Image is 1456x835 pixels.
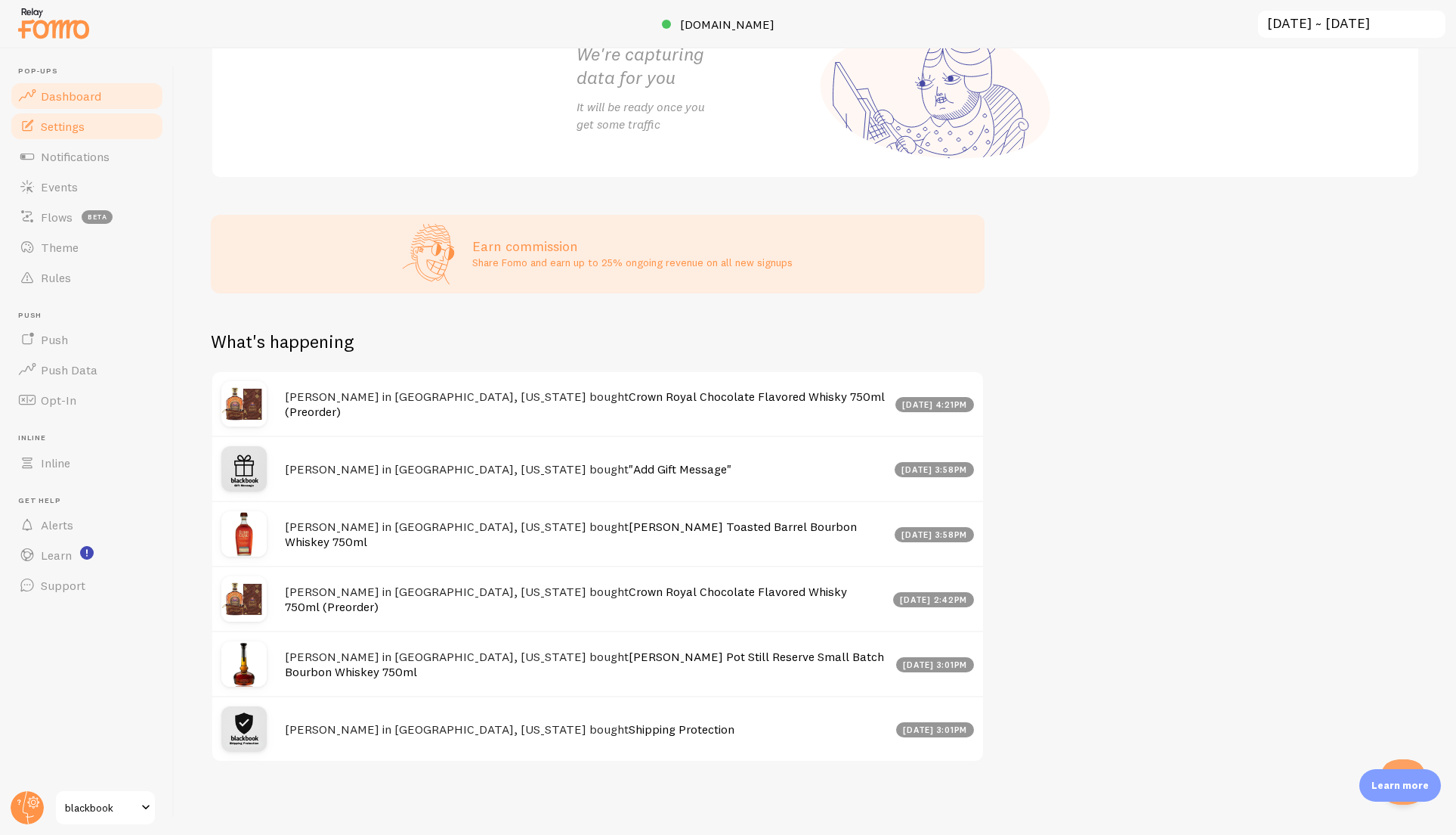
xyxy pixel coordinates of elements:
span: Events [41,179,78,194]
a: Flows beta [9,202,165,232]
a: Learn [9,540,165,570]
a: Opt-In [9,385,165,415]
p: It will be ready once you get some traffic [577,98,815,133]
span: Rules [41,270,71,285]
h4: [PERSON_NAME] in [GEOGRAPHIC_DATA], [US_STATE] bought [285,649,887,680]
img: fomo-relay-logo-orange.svg [16,4,91,42]
a: [PERSON_NAME] Pot Still Reserve Small Batch Bourbon Whiskey 750ml [285,649,884,680]
div: [DATE] 3:01pm [896,657,975,672]
a: Notifications [9,141,165,172]
a: Settings [9,111,165,141]
span: Theme [41,240,79,255]
h2: We're capturing data for you [577,42,815,89]
div: Learn more [1359,769,1441,802]
div: [DATE] 2:42pm [893,592,975,607]
iframe: Help Scout Beacon - Open [1380,759,1426,805]
div: [DATE] 3:01pm [896,722,975,737]
a: Alerts [9,510,165,540]
span: Opt-In [41,393,76,408]
h4: [PERSON_NAME] in [GEOGRAPHIC_DATA], [US_STATE] bought [285,722,887,737]
h4: [PERSON_NAME] in [GEOGRAPHIC_DATA], [US_STATE] bought [285,519,886,550]
a: Push Data [9,355,165,385]
span: beta [82,210,113,224]
a: Push [9,324,165,355]
a: Inline [9,448,165,478]
div: [DATE] 3:58pm [895,527,975,542]
span: Settings [41,119,85,134]
div: [DATE] 3:58pm [895,462,975,477]
a: Crown Royal Chocolate Flavored Whisky 750ml (Preorder) [285,584,847,615]
span: Push Data [41,362,97,377]
a: [PERSON_NAME] Toasted Barrel Bourbon Whiskey 750ml [285,519,857,550]
h4: [PERSON_NAME] in [GEOGRAPHIC_DATA], [US_STATE] bought [285,461,886,477]
span: Push [41,332,68,347]
span: Alerts [41,517,73,532]
p: Share Fomo and earn up to 25% ongoing revenue on all new signups [472,255,793,270]
h3: Earn commission [472,237,793,255]
span: Dashboard [41,88,101,104]
span: blackbook [65,799,137,817]
span: Support [41,578,85,593]
span: Get Help [18,496,165,506]
span: Inline [41,455,70,470]
a: "Add Gift Message" [629,461,731,476]
h2: What's happening [211,330,354,353]
a: Support [9,570,165,601]
a: Dashboard [9,81,165,111]
div: [DATE] 4:21pm [895,397,975,412]
a: blackbook [54,790,156,826]
p: Learn more [1371,778,1429,793]
h4: [PERSON_NAME] in [GEOGRAPHIC_DATA], [US_STATE] bought [285,584,884,615]
span: Notifications [41,149,110,164]
a: Rules [9,262,165,293]
a: Theme [9,232,165,262]
a: Crown Royal Chocolate Flavored Whisky 750ml (Preorder) [285,389,885,420]
a: Events [9,172,165,202]
span: Learn [41,548,72,563]
h4: [PERSON_NAME] in [GEOGRAPHIC_DATA], [US_STATE] bought [285,389,886,420]
span: Push [18,311,165,321]
span: Inline [18,433,165,443]
svg: <p>Watch New Feature Tutorials!</p> [80,546,94,560]
span: Pop-ups [18,67,165,76]
span: Flows [41,210,73,225]
a: Shipping Protection [629,722,734,737]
